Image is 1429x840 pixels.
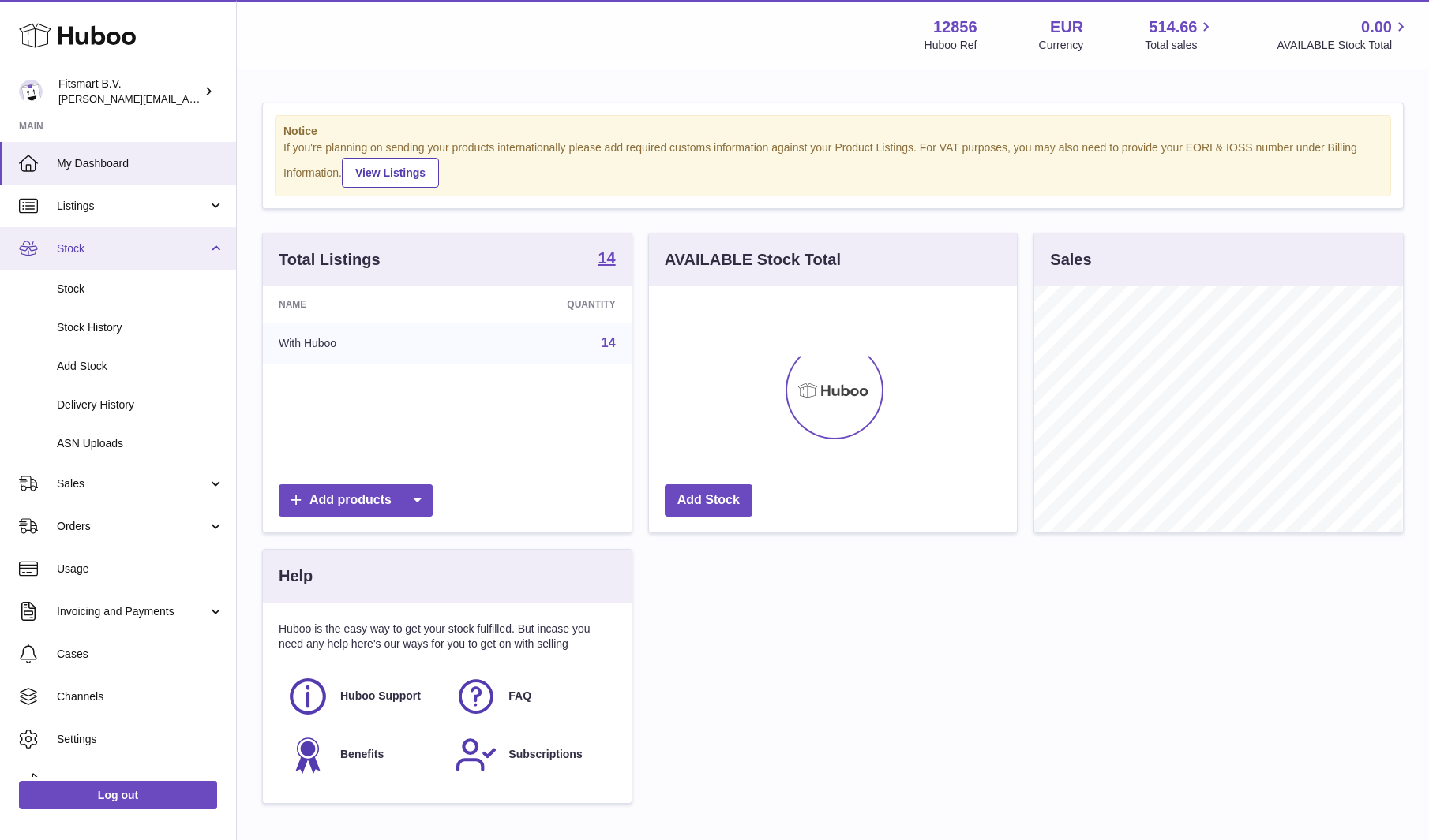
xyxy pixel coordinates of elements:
[665,484,752,517] a: Add Stock
[57,320,224,335] span: Stock History
[279,566,313,587] h3: Help
[19,80,43,103] img: jonathan@leaderoo.com
[57,156,224,171] span: My Dashboard
[1361,17,1392,38] span: 0.00
[1039,38,1084,53] div: Currency
[508,689,531,704] span: FAQ
[57,282,224,297] span: Stock
[57,436,224,451] span: ASN Uploads
[1145,17,1215,53] a: 514.66 Total sales
[279,249,381,271] h3: Total Listings
[665,249,841,271] h3: AVAILABLE Stock Total
[1277,38,1410,53] span: AVAILABLE Stock Total
[19,781,217,809] a: Log out
[598,250,615,266] strong: 14
[602,336,616,349] a: 14
[57,476,208,491] span: Sales
[342,158,439,188] a: View Listings
[57,562,224,577] span: Usage
[1277,17,1410,53] a: 0.00 AVAILABLE Stock Total
[57,398,224,413] span: Delivery History
[57,647,224,662] span: Cases
[283,124,1382,139] strong: Notice
[279,484,433,517] a: Add products
[57,241,208,256] span: Stock
[1050,249,1091,271] h3: Sales
[933,17,977,38] strong: 12856
[57,732,224,747] span: Settings
[279,622,616,651] p: Huboo is the easy way to get your stock fulfilled. But incase you need any help here's our ways f...
[508,747,582,762] span: Subscriptions
[57,199,208,214] span: Listings
[57,604,208,619] span: Invoicing and Payments
[1050,17,1083,38] strong: EUR
[287,675,439,718] a: Huboo Support
[457,286,631,323] th: Quantity
[598,250,615,269] a: 14
[287,734,439,776] a: Benefits
[455,675,607,718] a: FAQ
[57,775,224,790] span: Returns
[1145,38,1215,53] span: Total sales
[283,140,1382,188] div: If you're planning on sending your products internationally please add required customs informati...
[57,359,224,374] span: Add Stock
[57,689,224,704] span: Channels
[340,689,421,704] span: Huboo Support
[340,747,384,762] span: Benefits
[58,92,317,105] span: [PERSON_NAME][EMAIL_ADDRESS][DOMAIN_NAME]
[455,734,607,776] a: Subscriptions
[57,519,208,534] span: Orders
[925,38,977,53] div: Huboo Ref
[263,323,457,364] td: With Huboo
[263,286,457,323] th: Name
[58,77,201,106] div: Fitsmart B.V.
[1149,17,1197,38] span: 514.66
